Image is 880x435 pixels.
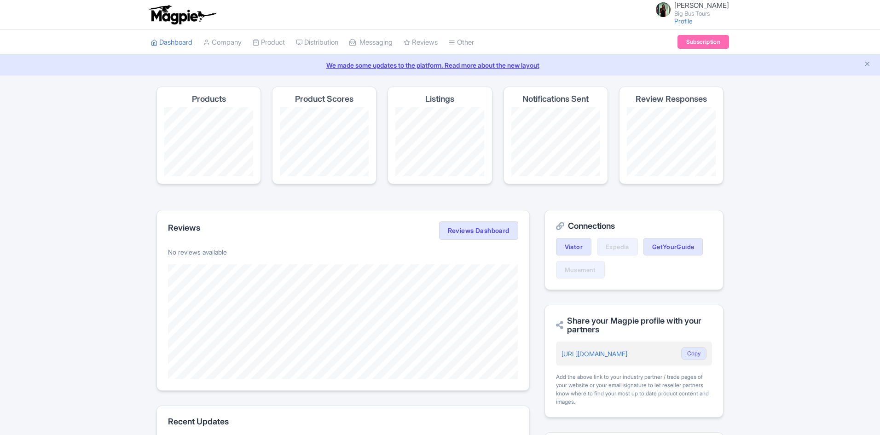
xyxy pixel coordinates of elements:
img: logo-ab69f6fb50320c5b225c76a69d11143b.png [146,5,218,25]
a: Subscription [677,35,729,49]
div: Add the above link to your industry partner / trade pages of your website or your email signature... [556,373,712,406]
a: Profile [674,17,693,25]
a: Reviews [404,30,438,55]
img: guwzfdpzskbxeh7o0zzr.jpg [656,2,671,17]
button: Copy [681,347,706,360]
a: Distribution [296,30,338,55]
h2: Reviews [168,223,200,232]
a: Other [449,30,474,55]
a: Dashboard [151,30,192,55]
h4: Notifications Sent [522,94,589,104]
a: Viator [556,238,591,255]
h2: Connections [556,221,712,231]
small: Big Bus Tours [674,11,729,17]
a: Company [203,30,242,55]
span: [PERSON_NAME] [674,1,729,10]
h2: Recent Updates [168,417,518,426]
a: Musement [556,261,605,278]
h4: Listings [425,94,454,104]
a: Expedia [597,238,638,255]
h2: Share your Magpie profile with your partners [556,316,712,335]
a: [URL][DOMAIN_NAME] [562,350,627,358]
a: GetYourGuide [643,238,703,255]
a: Reviews Dashboard [439,221,518,240]
p: No reviews available [168,247,518,257]
a: Messaging [349,30,393,55]
h4: Product Scores [295,94,353,104]
a: Product [253,30,285,55]
h4: Review Responses [636,94,707,104]
a: We made some updates to the platform. Read more about the new layout [6,60,874,70]
h4: Products [192,94,226,104]
a: [PERSON_NAME] Big Bus Tours [650,2,729,17]
button: Close announcement [864,59,871,70]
